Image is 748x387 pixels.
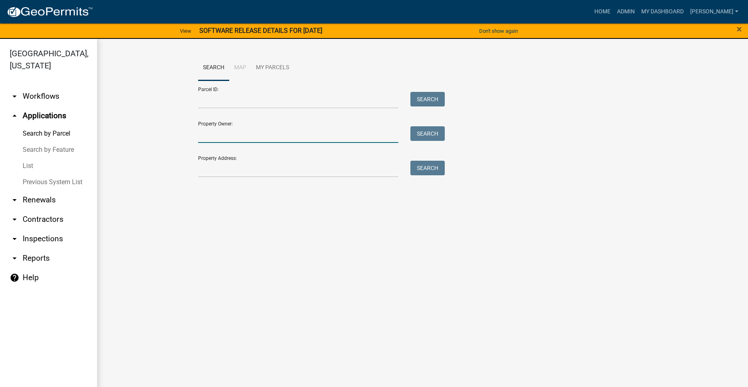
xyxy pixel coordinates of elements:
[638,4,687,19] a: My Dashboard
[410,161,445,175] button: Search
[251,55,294,81] a: My Parcels
[199,27,322,34] strong: SOFTWARE RELEASE DETAILS FOR [DATE]
[10,195,19,205] i: arrow_drop_down
[410,126,445,141] button: Search
[177,24,194,38] a: View
[410,92,445,106] button: Search
[10,273,19,283] i: help
[737,24,742,34] button: Close
[614,4,638,19] a: Admin
[10,215,19,224] i: arrow_drop_down
[476,24,521,38] button: Don't show again
[591,4,614,19] a: Home
[687,4,742,19] a: [PERSON_NAME]
[10,253,19,263] i: arrow_drop_down
[10,111,19,121] i: arrow_drop_up
[10,91,19,101] i: arrow_drop_down
[198,55,229,81] a: Search
[10,234,19,244] i: arrow_drop_down
[737,23,742,35] span: ×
